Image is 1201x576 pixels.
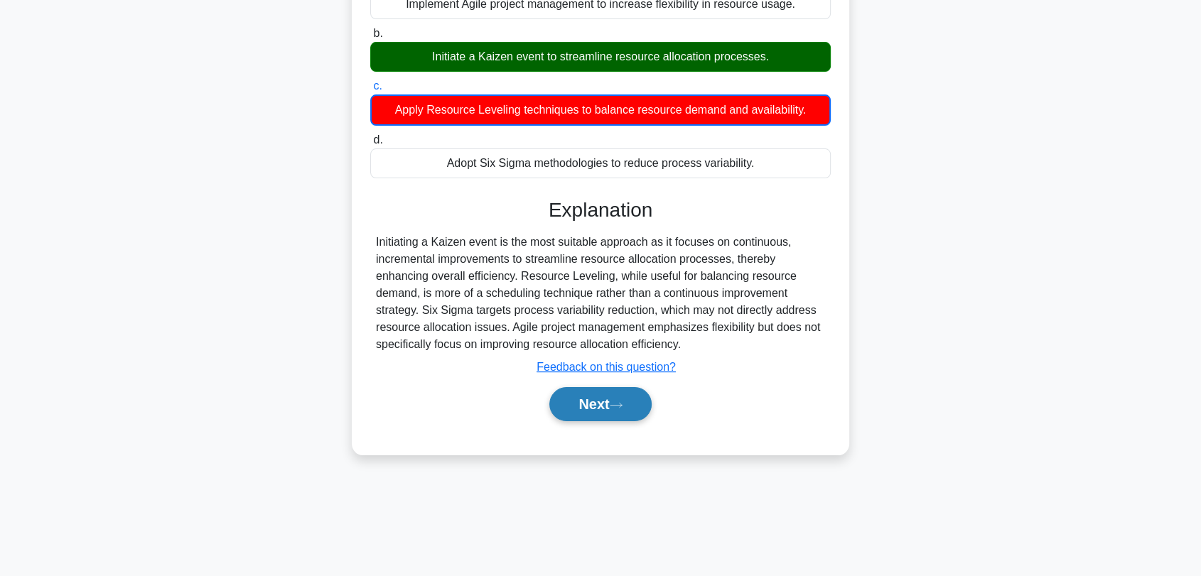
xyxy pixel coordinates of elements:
button: Next [549,387,651,421]
div: Apply Resource Leveling techniques to balance resource demand and availability. [370,94,831,126]
div: Initiating a Kaizen event is the most suitable approach as it focuses on continuous, incremental ... [376,234,825,353]
span: c. [373,80,382,92]
a: Feedback on this question? [537,361,676,373]
div: Adopt Six Sigma methodologies to reduce process variability. [370,148,831,178]
span: b. [373,27,382,39]
div: Initiate a Kaizen event to streamline resource allocation processes. [370,42,831,72]
h3: Explanation [379,198,822,222]
span: d. [373,134,382,146]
